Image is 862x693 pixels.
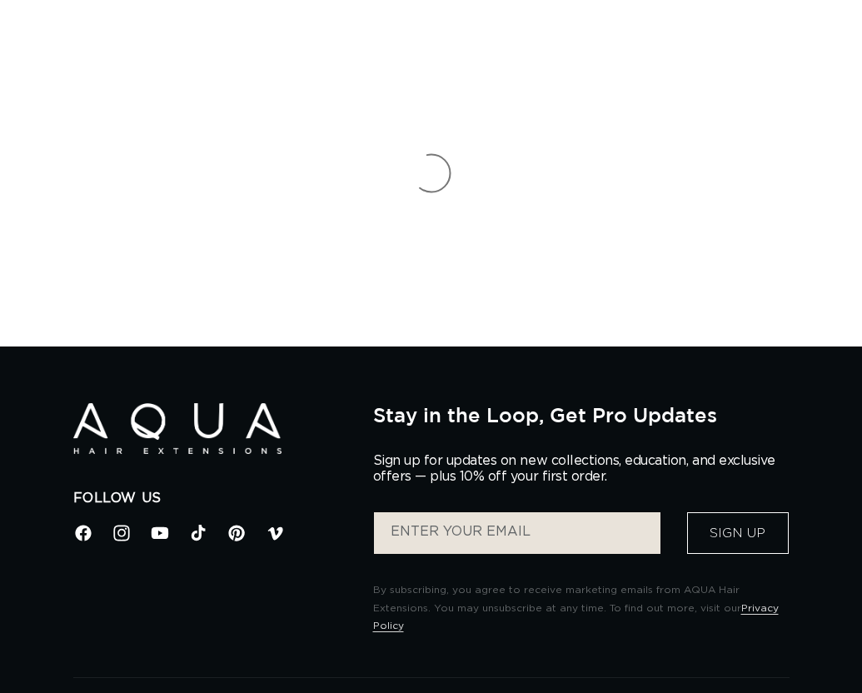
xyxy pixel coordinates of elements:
[73,490,348,507] h2: Follow Us
[374,512,660,554] input: ENTER YOUR EMAIL
[373,581,790,636] p: By subscribing, you agree to receive marketing emails from AQUA Hair Extensions. You may unsubscr...
[73,403,282,454] img: Aqua Hair Extensions
[687,512,789,554] button: Sign Up
[373,403,790,426] h2: Stay in the Loop, Get Pro Updates
[373,453,790,485] p: Sign up for updates on new collections, education, and exclusive offers — plus 10% off your first...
